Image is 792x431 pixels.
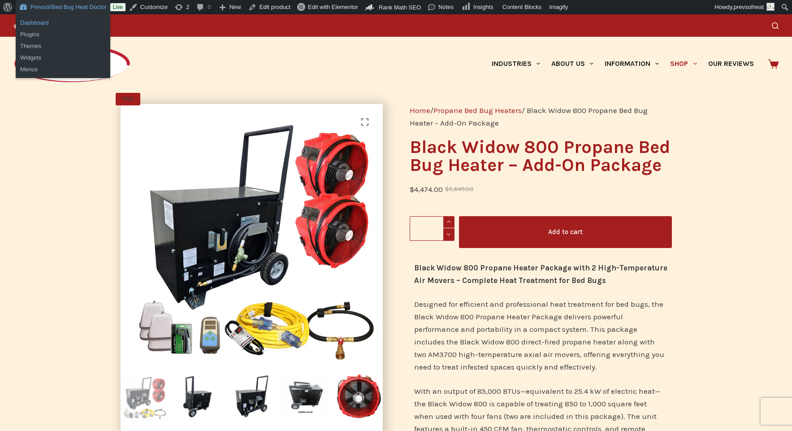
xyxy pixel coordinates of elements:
[116,93,140,105] span: SALE
[772,22,779,29] button: Search
[308,4,358,10] span: Edit with Elementor
[433,106,522,115] a: Propane Bed Bug Heaters
[734,4,764,10] span: prevsolheat
[414,298,667,373] p: Designed for efficient and professional heat treatment for bed bugs, the Black Widow 800 Propane ...
[16,52,110,64] a: Widgets
[228,373,275,420] img: Black Widow 800 Propane Bed Bug Heater with propane hose attachment
[410,104,672,129] nav: Breadcrumb
[445,186,449,192] span: $
[16,64,110,75] a: Menus
[110,3,126,11] a: Live
[282,373,329,420] img: Black Widow 800 foldable handle
[486,37,545,91] a: Industries
[410,216,454,241] input: Product quantity
[16,29,110,40] a: Plugins
[599,37,665,91] a: Information
[356,113,374,131] a: View full-screen image gallery
[410,106,430,115] a: Home
[16,17,110,29] a: Dashboard
[486,37,759,91] nav: Primary
[473,4,493,10] span: Insights
[445,186,474,192] bdi: 5,649.00
[16,40,110,52] a: Themes
[459,216,672,248] button: Add to cart
[414,263,667,285] strong: Black Widow 800 Propane Heater Package with 2 High-Temperature Air Movers – Complete Heat Treatme...
[702,37,759,91] a: Our Reviews
[16,38,110,78] ul: Prevsol/Bed Bug Heat Doctor
[410,185,443,194] bdi: 4,474.00
[545,37,599,91] a: About Us
[410,185,414,194] span: $
[379,4,421,11] span: Rank Math SEO
[410,138,672,174] h1: Black Widow 800 Propane Bed Bug Heater – Add-On Package
[174,373,221,420] img: Black Widow 800 Propane Bed Bug Heater operable by single technician
[7,4,34,30] button: Open LiveChat chat widget
[665,37,702,91] a: Shop
[16,14,110,43] ul: Prevsol/Bed Bug Heat Doctor
[13,14,104,37] nav: Top Menu
[13,14,45,37] a: Home
[13,44,131,84] img: Prevsol/Bed Bug Heat Doctor
[121,373,168,420] img: Black Widow 800 Propane Heater add on package
[336,373,383,420] img: AM3700 High Temperature Axial Air Mover for bed bug heat treatment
